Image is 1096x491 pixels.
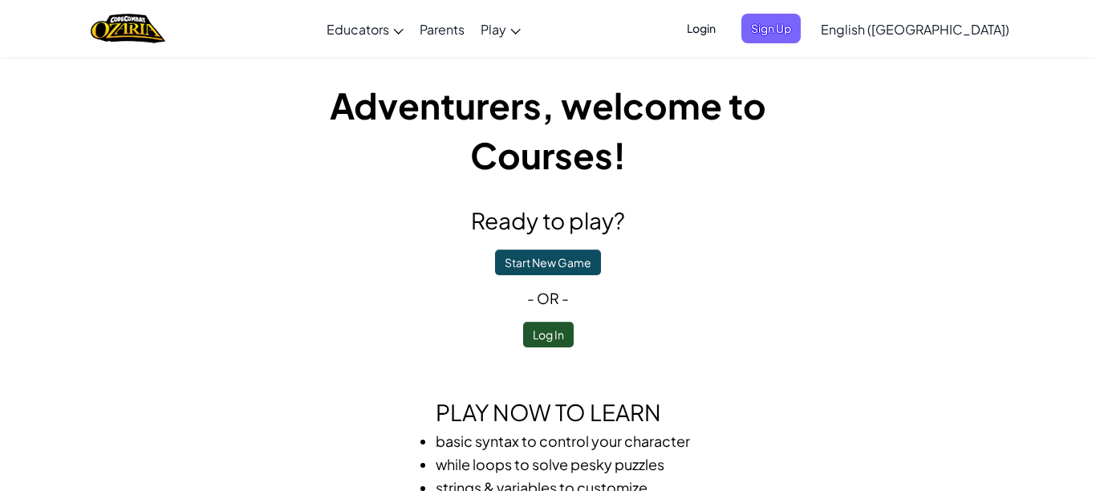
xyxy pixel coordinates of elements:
h2: Ready to play? [259,204,837,237]
li: basic syntax to control your character [436,429,692,452]
button: Start New Game [495,250,601,275]
a: Parents [412,7,473,51]
span: English ([GEOGRAPHIC_DATA]) [821,21,1009,38]
span: - [527,289,537,307]
a: Ozaria by CodeCombat logo [91,12,165,45]
a: Play [473,7,529,51]
a: Educators [319,7,412,51]
button: Sign Up [741,14,801,43]
span: or [537,289,559,307]
img: Home [91,12,165,45]
h1: Adventurers, welcome to Courses! [259,80,837,180]
h2: Play now to learn [259,396,837,429]
a: English ([GEOGRAPHIC_DATA]) [813,7,1017,51]
span: Educators [327,21,389,38]
button: Login [677,14,725,43]
span: - [559,289,569,307]
li: while loops to solve pesky puzzles [436,452,692,476]
button: Log In [523,322,574,347]
span: Play [481,21,506,38]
